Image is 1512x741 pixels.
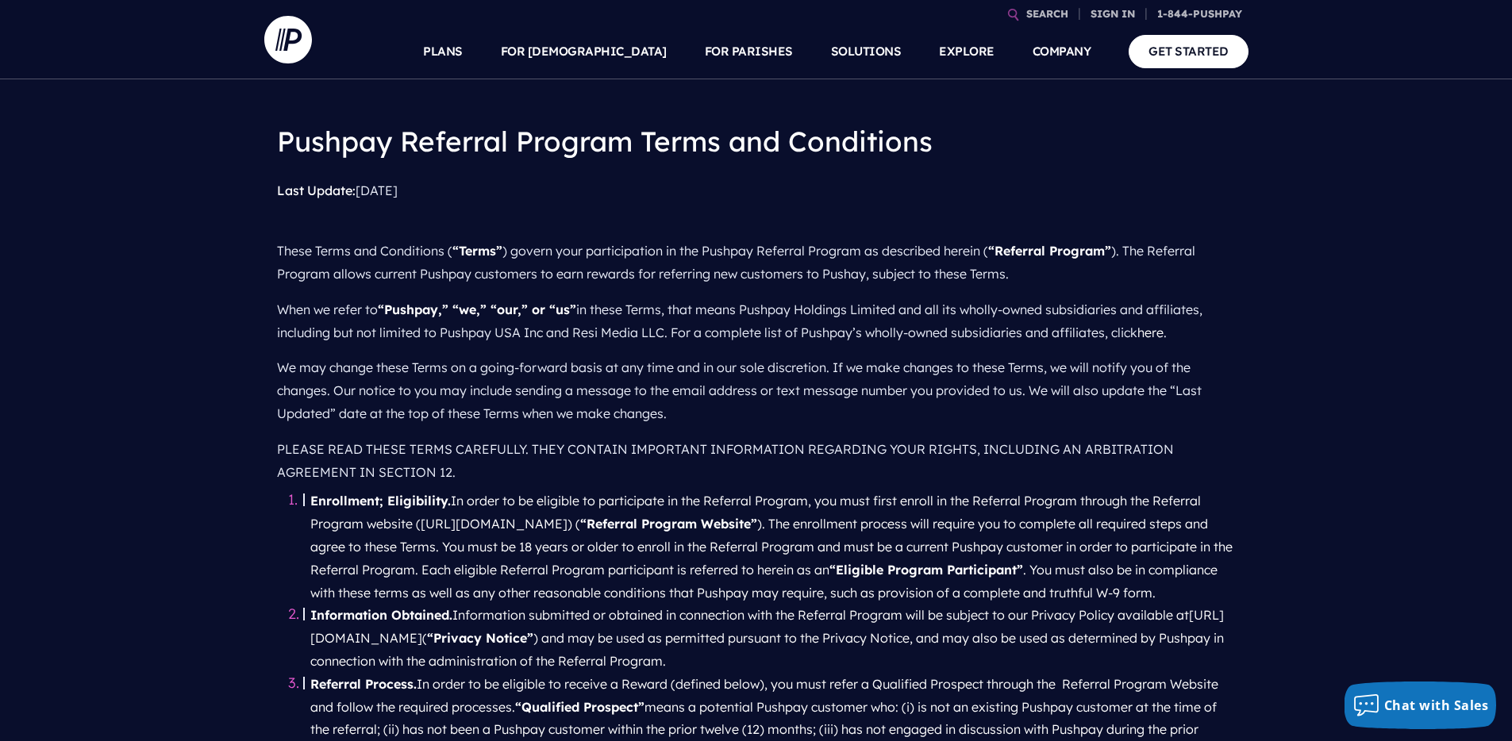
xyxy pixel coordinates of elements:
a: PLANS [423,24,463,79]
strong: “Privacy Notice” [427,630,533,646]
h1: Pushpay Referral Program Terms and Conditions [277,111,1236,173]
strong: Information Obtained. [310,601,452,623]
strong: “Pushpay,” “we,” “our,” or “us” [378,301,576,317]
strong: Referral Process. [310,670,417,692]
li: Information submitted or obtained in connection with the Referral Program will be subject to our ... [310,604,1236,672]
span: Last Update: [277,182,356,198]
a: [URL][DOMAIN_NAME] [310,607,1224,646]
a: EXPLORE [939,24,995,79]
strong: Enrollment; Eligibility. [310,486,451,509]
strong: “Referral Program Website” [580,516,757,532]
p: These Terms and Conditions ( ) govern your participation in the Pushpay Referral Program as descr... [277,233,1236,292]
a: GET STARTED [1129,35,1248,67]
p: We may change these Terms on a going-forward basis at any time and in our sole discretion. If we ... [277,350,1236,431]
strong: “Qualified Prospect” [515,699,644,715]
span: Chat with Sales [1384,697,1489,714]
a: FOR PARISHES [705,24,793,79]
p: [DATE] [277,173,1236,209]
strong: “Terms” [452,243,502,259]
button: Chat with Sales [1345,681,1497,729]
p: When we refer to in these Terms, that means Pushpay Holdings Limited and all its wholly-owned sub... [277,292,1236,351]
a: here [1137,324,1164,340]
a: SOLUTIONS [831,24,902,79]
a: COMPANY [1033,24,1091,79]
a: FOR [DEMOGRAPHIC_DATA] [501,24,667,79]
p: PLEASE READ THESE TERMS CAREFULLY. THEY CONTAIN IMPORTANT INFORMATION REGARDING YOUR RIGHTS, INCL... [277,432,1236,490]
a: [URL][DOMAIN_NAME] [421,516,567,532]
strong: “Eligible Program Participant” [829,562,1023,578]
strong: “Referral Program” [988,243,1111,259]
li: In order to be eligible to participate in the Referral Program, you must first enroll in the Refe... [310,490,1236,604]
